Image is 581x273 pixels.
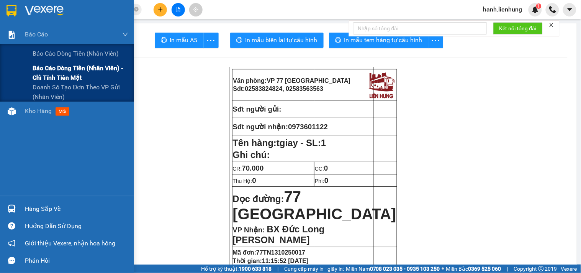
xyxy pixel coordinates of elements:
img: icon-new-feature [532,6,539,13]
span: tgiay - SL: [277,138,326,148]
span: 1 [321,138,326,148]
span: copyright [538,266,544,271]
button: printerIn mẫu tem hàng tự cấu hình [329,33,429,48]
span: BX Đức Long [PERSON_NAME] [233,224,325,245]
span: notification [8,240,15,247]
button: plus [154,3,167,16]
img: logo-vxr [7,5,16,16]
span: close [549,22,554,28]
span: 1 [537,3,540,9]
span: more [429,36,443,45]
img: logo [367,70,396,99]
img: phone-icon [549,6,556,13]
button: file-add [172,3,185,16]
span: Kho hàng [25,107,52,115]
strong: Văn phòng: [233,77,351,84]
span: Miền Nam [346,265,440,273]
button: printerIn mẫu A5 [155,33,204,48]
div: Hàng sắp về [25,203,128,215]
strong: Sđt người nhận: [233,123,288,131]
span: 0 [252,176,256,184]
strong: Tên hàng: [233,138,326,148]
span: down [122,31,128,38]
button: aim [189,3,203,16]
span: Cung cấp máy in - giấy in: [284,265,344,273]
span: 0973601122 [288,123,328,131]
input: Nhập số tổng đài [353,22,487,35]
span: Kết nối tổng đài [499,24,537,33]
strong: Mã đơn: [233,249,306,256]
span: | [277,265,278,273]
span: question-circle [8,222,15,230]
span: 0 [324,176,328,184]
span: close-circle [134,7,139,12]
span: Báo cáo dòng tiền (nhân viên) - chỉ tính tiền mặt [33,63,128,82]
span: aim [193,7,198,12]
span: printer [161,37,167,44]
span: VP 77 [GEOGRAPHIC_DATA] [267,77,351,84]
span: Báo cáo dòng tiền (nhân viên) [33,49,119,58]
span: hanh.lienhung [477,5,529,14]
span: In mẫu A5 [170,35,198,45]
img: warehouse-icon [8,205,16,213]
button: Kết nối tổng đài [493,22,543,35]
span: close-circle [134,6,139,13]
span: message [8,257,15,264]
span: caret-down [566,6,573,13]
span: file-add [175,7,181,12]
button: caret-down [563,3,576,16]
span: Phí: [315,178,328,184]
span: Hỗ trợ kỹ thuật: [201,265,272,273]
strong: 0708 023 035 - 0935 103 250 [370,266,440,272]
span: In mẫu tem hàng tự cấu hình [344,35,422,45]
span: Doanh số tạo đơn theo VP gửi (nhân viên) [33,82,128,102]
span: CC: [315,166,328,172]
span: 77 [GEOGRAPHIC_DATA] [233,188,396,222]
span: VP Nhận: [233,226,265,234]
strong: Thời gian: [233,258,309,264]
button: more [203,33,219,48]
strong: 1900 633 818 [239,266,272,272]
span: In mẫu biên lai tự cấu hình [245,35,318,45]
button: printerIn mẫu biên lai tự cấu hình [230,33,324,48]
strong: Sđt người gửi: [233,105,281,113]
span: printer [236,37,242,44]
sup: 1 [536,3,542,9]
button: more [428,33,444,48]
span: Báo cáo [25,30,48,39]
strong: Dọc đường: [233,194,396,221]
span: Thu Hộ: [233,178,256,184]
span: 77TN1310250017 [256,249,305,256]
span: plus [158,7,163,12]
span: 70.000 [242,164,264,172]
span: Giới thiệu Vexere, nhận hoa hồng [25,238,115,248]
span: | [507,265,508,273]
span: 0 [324,164,328,172]
span: printer [335,37,341,44]
strong: Sđt: [233,86,324,92]
img: warehouse-icon [8,107,16,115]
span: Miền Bắc [446,265,501,273]
span: 02583824824, 02583563563 [245,86,324,92]
span: more [204,36,218,45]
strong: 0369 525 060 [468,266,501,272]
div: Hướng dẫn sử dụng [25,220,128,232]
span: 11:15:52 [DATE] [262,258,309,264]
div: Phản hồi [25,255,128,266]
span: CR: [233,166,264,172]
span: mới [56,107,69,116]
img: solution-icon [8,31,16,39]
span: Ghi chú: [233,150,270,160]
span: ⚪️ [442,267,444,270]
